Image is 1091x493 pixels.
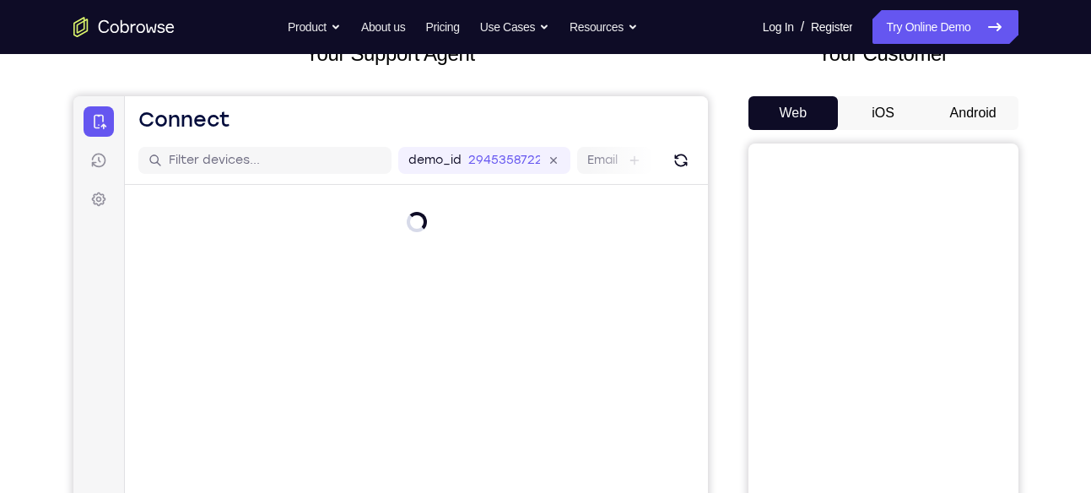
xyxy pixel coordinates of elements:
[748,96,839,130] button: Web
[748,39,1018,69] h2: Your Customer
[801,17,804,37] span: /
[570,10,638,44] button: Resources
[763,10,794,44] a: Log In
[288,10,341,44] button: Product
[928,96,1018,130] button: Android
[838,96,928,130] button: iOS
[73,17,175,37] a: Go to the home page
[425,10,459,44] a: Pricing
[811,10,852,44] a: Register
[361,10,405,44] a: About us
[480,10,549,44] button: Use Cases
[872,10,1018,44] a: Try Online Demo
[73,39,708,69] h2: Your Support Agent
